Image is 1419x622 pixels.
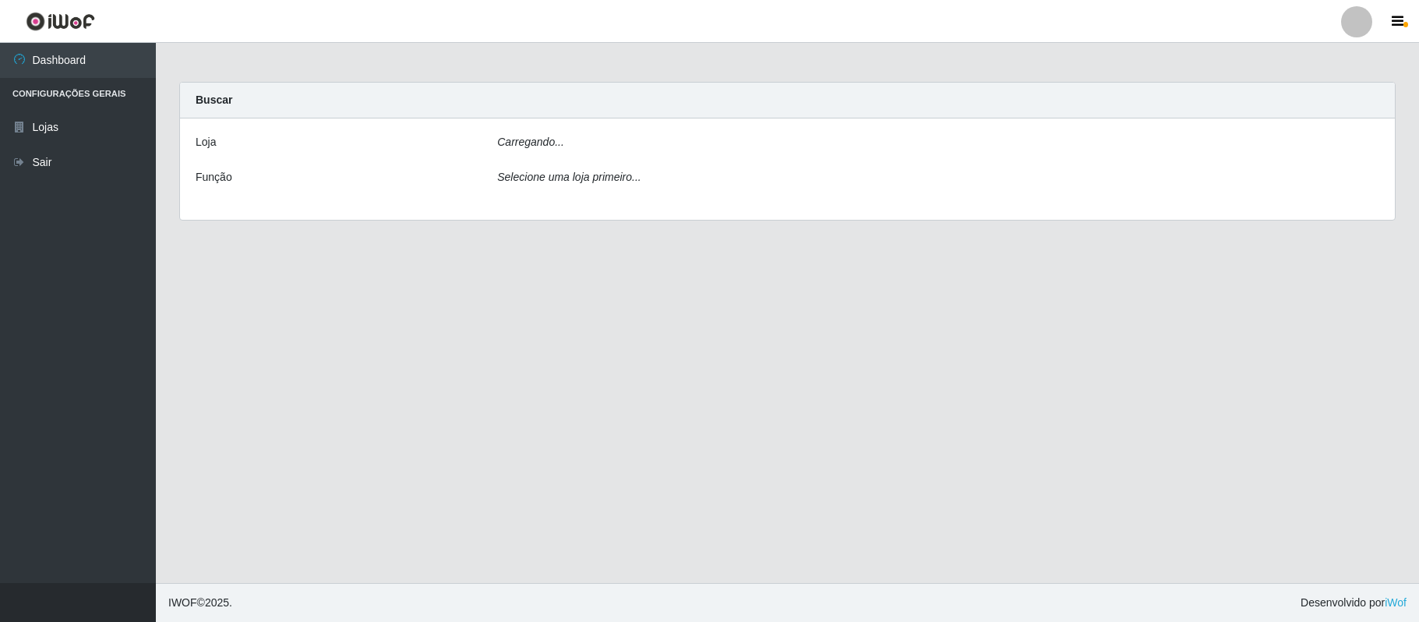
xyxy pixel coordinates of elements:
[168,595,232,611] span: © 2025 .
[196,134,216,150] label: Loja
[497,171,641,183] i: Selecione uma loja primeiro...
[497,136,564,148] i: Carregando...
[196,169,232,186] label: Função
[1301,595,1407,611] span: Desenvolvido por
[168,596,197,609] span: IWOF
[196,94,232,106] strong: Buscar
[1385,596,1407,609] a: iWof
[26,12,95,31] img: CoreUI Logo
